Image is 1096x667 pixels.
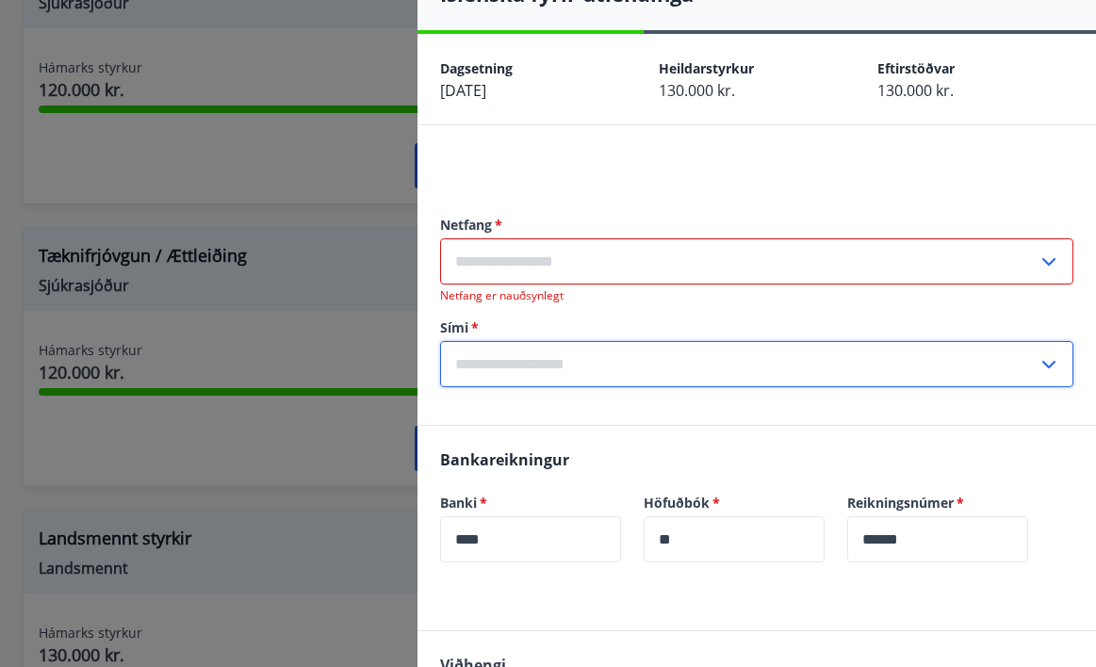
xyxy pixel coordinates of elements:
label: Banki [440,494,621,512]
span: [DATE] [440,80,486,101]
label: Sími [440,318,1073,337]
span: Heildarstyrkur [659,59,754,77]
p: Netfang er nauðsynlegt [440,288,1073,303]
label: Reikningsnúmer [847,494,1028,512]
label: Netfang [440,216,1073,235]
span: 130.000 kr. [659,80,735,101]
span: Dagsetning [440,59,513,77]
span: Eftirstöðvar [877,59,955,77]
span: 130.000 kr. [877,80,954,101]
span: Bankareikningur [440,449,569,470]
label: Höfuðbók [644,494,825,512]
